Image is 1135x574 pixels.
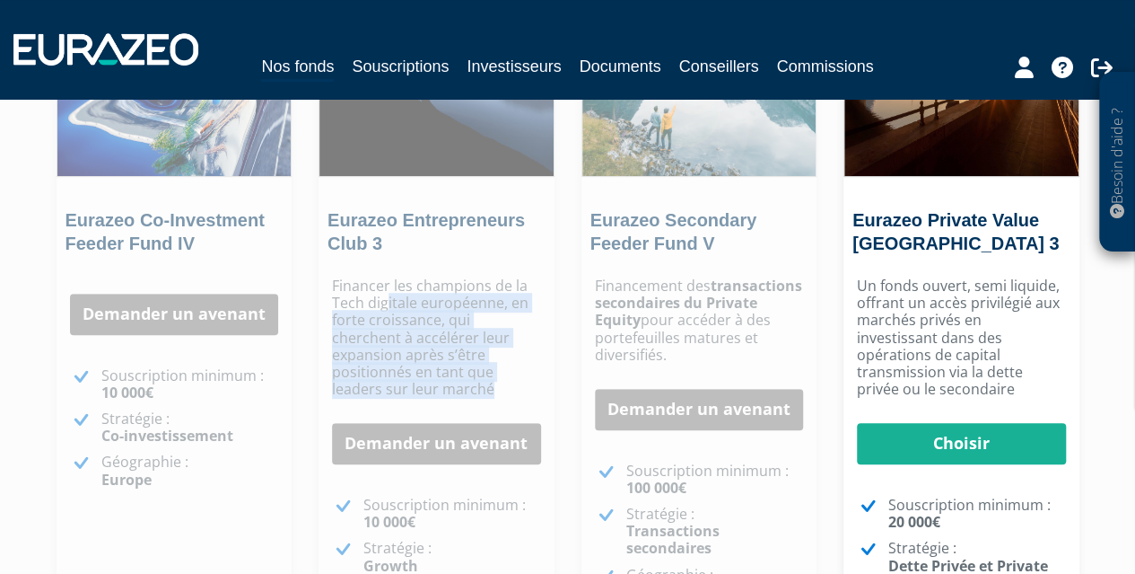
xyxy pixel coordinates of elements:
[101,454,279,488] p: Géographie :
[70,294,279,335] a: Demander un avenant
[580,54,661,79] a: Documents
[65,210,265,253] a: Eurazeo Co-Investment Feeder Fund IV
[101,411,279,445] p: Stratégie :
[327,210,525,253] a: Eurazeo Entrepreneurs Club 3
[595,278,804,364] p: Financement des pour accéder à des portefeuilles matures et diversifiés.
[332,423,541,464] a: Demander un avenant
[1107,82,1128,243] p: Besoin d'aide ?
[352,54,449,79] a: Souscriptions
[852,210,1059,253] a: Eurazeo Private Value [GEOGRAPHIC_DATA] 3
[467,54,561,79] a: Investisseurs
[857,278,1066,398] p: Un fonds ouvert, semi liquide, offrant un accès privilégié aux marchés privés en investissant dan...
[626,506,804,558] p: Stratégie :
[101,426,233,446] strong: Co-investissement
[679,54,759,79] a: Conseillers
[363,540,541,574] p: Stratégie :
[363,512,415,532] strong: 10 000€
[13,33,198,66] img: 1732889491-logotype_eurazeo_blanc_rvb.png
[857,423,1066,464] a: Choisir
[626,521,720,558] strong: Transactions secondaires
[595,389,804,430] a: Demander un avenant
[332,278,541,398] p: Financer les champions de la Tech digitale européenne, en forte croissance, qui cherchent à accél...
[363,497,541,531] p: Souscription minimum :
[101,470,152,490] strong: Europe
[590,210,757,253] a: Eurazeo Secondary Feeder Fund V
[777,54,874,79] a: Commissions
[888,512,940,532] strong: 20 000€
[595,276,802,330] strong: transactions secondaires du Private Equity
[101,367,279,402] p: Souscription minimum :
[101,383,153,402] strong: 10 000€
[888,497,1066,531] p: Souscription minimum :
[626,463,804,497] p: Souscription minimum :
[261,54,334,82] a: Nos fonds
[626,478,686,498] strong: 100 000€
